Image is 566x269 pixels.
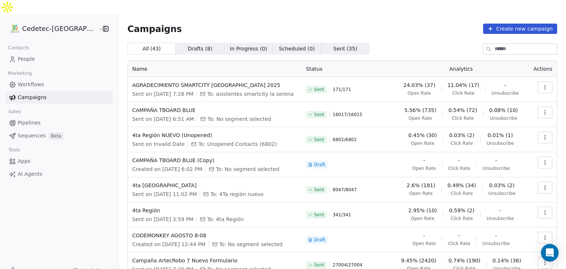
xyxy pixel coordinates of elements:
span: Click Rate [451,140,473,146]
span: Draft [314,162,325,168]
span: To: No segment selected [216,165,279,173]
span: - [423,157,425,164]
span: Sent [314,187,324,193]
span: Unsubscribe [482,165,510,171]
span: Beta [49,132,63,140]
span: CODEMONKEY AGOSTO 8-08 [132,232,297,239]
span: Open Rate [412,165,436,171]
span: Workflows [18,81,44,88]
span: Unsubscribe [488,191,516,196]
span: Sent on [DATE] 11:02 PM [132,191,197,198]
span: - [458,157,460,164]
span: Scheduled ( 0 ) [279,45,315,53]
span: Open Rate [409,115,432,121]
div: Open Intercom Messenger [541,244,559,262]
span: 0.01% (1) [488,132,513,139]
a: Workflows [6,78,112,91]
th: Analytics [394,61,528,77]
span: Open Rate [412,241,436,247]
span: 4ta Región NUEVO (Unopened) [132,132,297,139]
span: 27004 / 27004 [333,262,363,268]
span: Click Rate [452,90,474,96]
span: Sequences [18,132,46,140]
span: Sent [314,112,324,118]
span: Apps [18,157,31,165]
a: Pipelines [6,117,112,129]
span: Sent [314,87,324,92]
span: CAMPAÑA TBOARD BLUE (Copy) [132,157,297,164]
span: Campaña ArtecRobo 7 Nuevo Formulario [132,257,297,264]
span: Click Rate [452,115,474,121]
span: 2.95% (10) [408,207,437,214]
span: Sales [5,106,24,117]
span: 0.74% (190) [448,257,481,264]
span: Campaigns [127,24,182,34]
span: To: No segment selected [207,115,271,123]
span: Unsubscribe [482,241,510,247]
span: - [495,157,497,164]
span: 0.49% (34) [447,182,476,189]
th: Actions [528,61,557,77]
span: 0.45% (30) [408,132,437,139]
span: - [458,232,460,239]
span: Sent on [DATE] 6:51 AM [132,115,194,123]
span: Sent [314,212,324,218]
span: Click Rate [451,191,473,196]
span: Open Rate [409,191,433,196]
span: 171 / 171 [333,87,351,92]
span: Tools [5,144,23,156]
span: 0.03% (2) [489,182,515,189]
span: Open Rate [408,90,431,96]
span: To: asistentes smartcity la serena [207,90,294,98]
a: SequencesBeta [6,130,112,142]
span: Cedetec-[GEOGRAPHIC_DATA] [22,24,97,34]
span: Open Rate [411,140,434,146]
img: IMAGEN%2010%20A%C3%83%C2%91OS.png [10,24,19,33]
span: 5.56% (735) [404,106,436,114]
span: Sent [314,137,324,143]
a: People [6,53,112,65]
span: 6802 / 6802 [333,137,357,143]
span: 2.6% (181) [407,182,436,189]
span: 11.04% (17) [447,81,479,89]
span: 0.03% (2) [449,132,475,139]
span: 341 / 341 [333,212,351,218]
span: Sent on [DATE] 7:28 PM [132,90,193,98]
span: Unsubscribe [486,216,514,221]
a: AI Agents [6,168,112,180]
span: AGRADECIMIENTO SMARTCITY [GEOGRAPHIC_DATA] 2025 [132,81,297,89]
span: Sent on Invalid Date [132,140,185,148]
span: To: No segment selected [219,241,283,248]
button: Create new campaign [483,24,557,34]
th: Name [128,61,302,77]
span: CAMPAÑA TBOARD BLUE [132,106,297,114]
th: Status [301,61,394,77]
span: 9.45% (2420) [401,257,436,264]
button: Cedetec-[GEOGRAPHIC_DATA] [9,22,94,35]
span: - [499,207,501,214]
span: - [495,232,497,239]
span: Open Rate [411,216,434,221]
a: Apps [6,155,112,167]
span: Click Rate [451,216,473,221]
span: - [423,232,425,239]
span: 4ta Región [132,207,297,214]
span: Unsubscribe [490,115,517,121]
span: 0.59% (2) [449,207,475,214]
span: Campaigns [18,94,46,101]
span: Created on [DATE] 6:02 PM [132,165,202,173]
span: To: 4Ta región nuevo [210,191,263,198]
span: Draft [314,237,325,243]
span: In Progress ( 0 ) [230,45,268,53]
span: 16017 / 16015 [333,112,363,118]
span: To: 4ta Región [207,216,244,223]
span: Pipelines [18,119,41,127]
span: Unsubscribe [492,90,519,96]
span: 0.54% (72) [448,106,477,114]
span: AI Agents [18,170,42,178]
a: Campaigns [6,91,112,104]
span: 24.03% (37) [403,81,436,89]
span: Sent [314,262,324,268]
span: Unsubscribe [486,140,514,146]
span: 8047 / 8047 [333,187,357,193]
